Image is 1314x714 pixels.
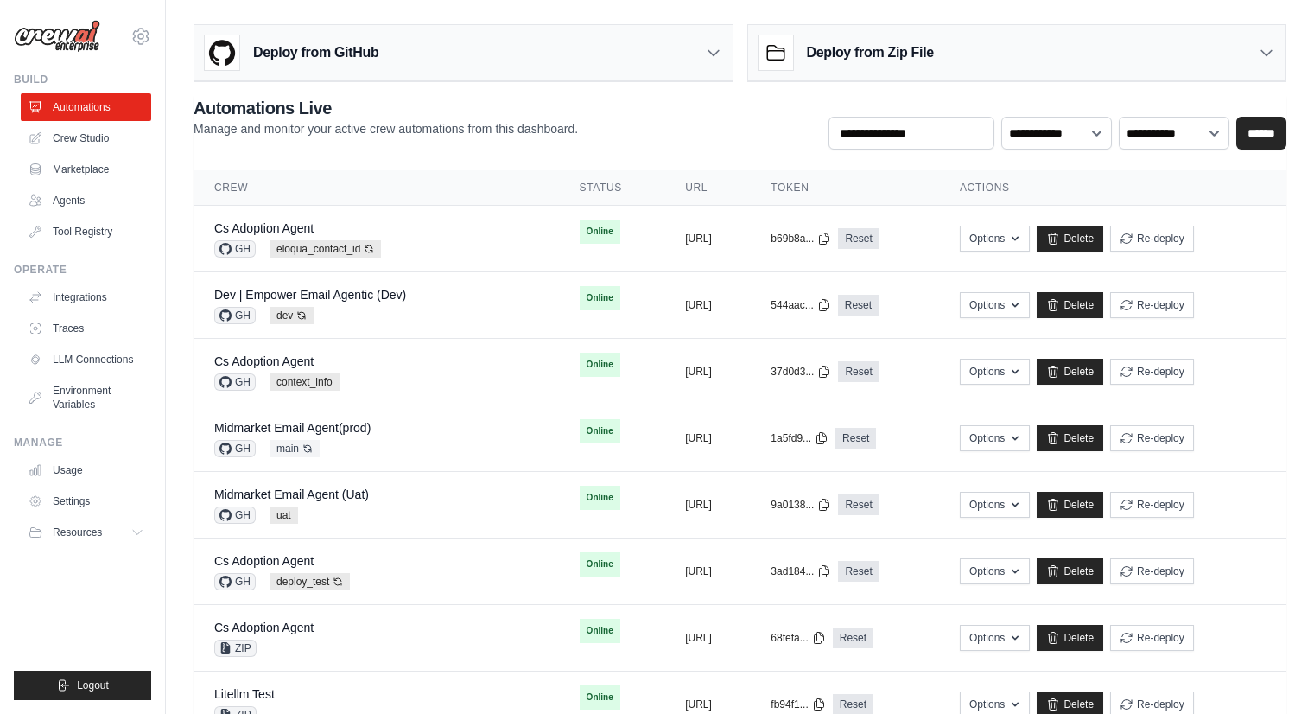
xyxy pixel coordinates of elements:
a: Delete [1037,292,1103,318]
button: Options [960,425,1030,451]
a: Delete [1037,359,1103,385]
a: Agents [21,187,151,214]
span: Online [580,220,620,244]
span: deploy_test [270,573,350,590]
button: Re-deploy [1110,492,1194,518]
a: Settings [21,488,151,515]
button: Options [960,492,1030,518]
span: Online [580,486,620,510]
th: URL [664,170,750,206]
button: Resources [21,519,151,546]
img: GitHub Logo [205,35,239,70]
span: uat [270,507,298,524]
button: Options [960,226,1030,252]
span: main [270,440,320,457]
th: Status [559,170,665,206]
a: Integrations [21,284,151,311]
a: Midmarket Email Agent (Uat) [214,488,369,501]
button: 3ad184... [771,564,831,578]
a: Delete [1037,625,1103,651]
button: Re-deploy [1110,359,1194,385]
a: Delete [1037,425,1103,451]
button: b69b8a... [771,232,831,245]
th: Token [750,170,939,206]
a: Delete [1037,226,1103,252]
button: Logout [14,671,151,700]
div: Build [14,73,151,86]
button: Options [960,625,1030,651]
th: Actions [939,170,1286,206]
span: GH [214,507,256,524]
a: Reset [838,228,879,249]
a: Cs Adoption Agent [214,221,314,235]
a: Cs Adoption Agent [214,621,314,634]
a: LLM Connections [21,346,151,373]
a: Reset [833,628,873,648]
button: Re-deploy [1110,226,1194,252]
a: Reset [835,428,876,449]
span: GH [214,373,256,391]
span: ZIP [214,640,257,657]
span: Online [580,419,620,443]
a: Traces [21,315,151,342]
div: Operate [14,263,151,277]
button: 68fefa... [771,631,825,645]
p: Manage and monitor your active crew automations from this dashboard. [194,120,578,137]
span: Online [580,353,620,377]
a: Reset [838,494,879,515]
span: Online [580,286,620,310]
button: 544aac... [771,298,830,312]
th: Crew [194,170,559,206]
a: Dev | Empower Email Agentic (Dev) [214,288,406,302]
a: Reset [838,295,879,316]
span: Online [580,685,620,710]
a: Tool Registry [21,218,151,245]
div: Manage [14,436,151,449]
button: 37d0d3... [771,365,831,379]
span: Online [580,552,620,577]
a: Delete [1037,492,1103,518]
a: Crew Studio [21,124,151,152]
button: Options [960,359,1030,385]
span: Resources [53,526,102,539]
a: Environment Variables [21,377,151,418]
button: fb94f1... [771,698,825,711]
button: Re-deploy [1110,558,1194,584]
button: Re-deploy [1110,292,1194,318]
button: Options [960,558,1030,584]
span: GH [214,573,256,590]
a: Midmarket Email Agent(prod) [214,421,371,435]
span: Logout [77,679,109,692]
button: Re-deploy [1110,625,1194,651]
a: Litellm Test [214,687,275,701]
span: eloqua_contact_id [270,240,381,258]
img: Logo [14,20,100,53]
a: Usage [21,456,151,484]
a: Reset [838,361,879,382]
button: Re-deploy [1110,425,1194,451]
button: 1a5fd9... [771,431,828,445]
span: dev [270,307,314,324]
h3: Deploy from Zip File [807,42,934,63]
span: GH [214,440,256,457]
button: 9a0138... [771,498,831,512]
span: GH [214,307,256,324]
span: Online [580,619,620,643]
button: Options [960,292,1030,318]
a: Automations [21,93,151,121]
a: Cs Adoption Agent [214,354,314,368]
a: Reset [838,561,879,582]
span: context_info [270,373,340,391]
span: GH [214,240,256,258]
a: Marketplace [21,156,151,183]
a: Delete [1037,558,1103,584]
h2: Automations Live [194,96,578,120]
h3: Deploy from GitHub [253,42,378,63]
a: Cs Adoption Agent [214,554,314,568]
